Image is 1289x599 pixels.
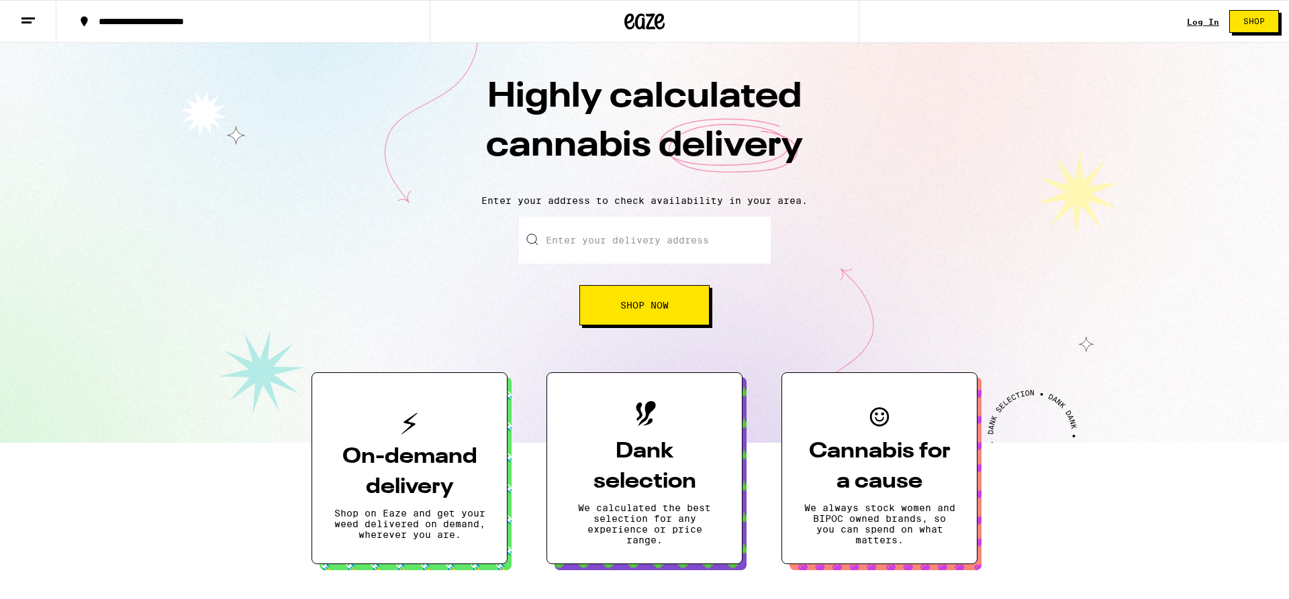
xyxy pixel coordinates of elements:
[312,372,508,564] button: On-demand deliveryShop on Eaze and get your weed delivered on demand, wherever you are.
[620,301,669,310] span: Shop Now
[804,502,955,545] p: We always stock women and BIPOC owned brands, so you can spend on what matters.
[569,502,720,545] p: We calculated the best selection for any experience or price range.
[569,437,720,497] h3: Dank selection
[334,442,485,502] h3: On-demand delivery
[546,372,743,564] button: Dank selectionWe calculated the best selection for any experience or price range.
[579,285,710,325] button: Shop Now
[1219,10,1289,33] a: Shop
[1187,17,1219,26] a: Log In
[410,73,879,184] h1: Highly calculated cannabis delivery
[804,437,955,497] h3: Cannabis for a cause
[1243,17,1265,25] span: Shop
[13,195,1276,206] p: Enter your address to check availability in your area.
[334,508,485,540] p: Shop on Eaze and get your weed delivered on demand, wherever you are.
[519,217,771,264] input: Enter your delivery address
[1229,10,1279,33] button: Shop
[781,372,977,564] button: Cannabis for a causeWe always stock women and BIPOC owned brands, so you can spend on what matters.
